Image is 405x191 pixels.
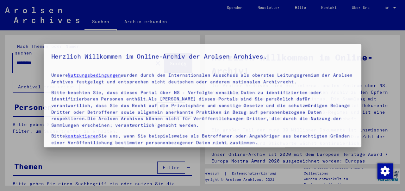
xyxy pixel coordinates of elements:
[48,72,357,85] p: Unsere wurden durch den Internationalen Ausschuss als oberstes Leitungsgremium der Arolsen Archiv...
[377,163,393,179] img: Zustimmung ändern
[48,51,357,61] h5: Herzlich Willkommen im Online-Archiv der Arolsen Archives.
[48,89,357,129] p: Bitte beachten Sie, dass dieses Portal über NS - Verfolgte sensible Daten zu identifizierten oder...
[62,134,97,140] a: kontaktieren
[65,72,119,78] a: Nutzungsbedingungen
[48,134,357,147] p: Bitte Sie uns, wenn Sie beispielsweise als Betroffener oder Angehöriger aus berechtigten Gründen ...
